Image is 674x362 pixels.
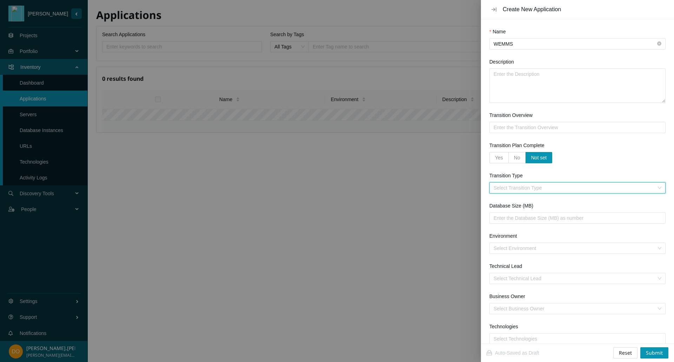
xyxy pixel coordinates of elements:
button: Close [489,6,498,13]
div: Create New Application [503,6,666,13]
span: Submit [646,349,663,357]
span: Yes [495,155,503,160]
input: Technical Lead [494,273,656,284]
input: Environment [494,243,656,254]
span: Not set [531,155,547,160]
label: Technologies [489,323,518,330]
label: Business Owner [489,292,525,300]
div: Auto-Saved as Draft [487,349,539,357]
span: Reset [619,349,632,357]
label: Environment [489,232,517,240]
span: No [514,155,520,160]
label: Database Size (MB) [489,202,533,210]
label: Transition Overview [489,111,533,119]
label: Technical Lead [489,262,522,270]
input: Database Size (MB) [494,214,656,222]
input: Business Owner [494,303,656,314]
span: close-circle [657,41,661,47]
span: close-circle [657,41,661,46]
input: Name [494,40,656,48]
button: Submit [640,347,668,358]
textarea: Description [490,69,665,103]
label: Description [489,58,514,66]
input: Transition Overview [494,124,656,131]
label: Transition Plan Complete [489,141,544,149]
label: Name [489,28,506,35]
button: Reset [613,347,637,358]
label: Transition Type [489,172,523,179]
